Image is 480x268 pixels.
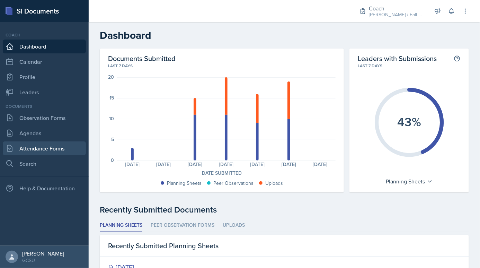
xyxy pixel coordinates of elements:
[108,63,336,69] div: Last 7 days
[304,162,336,167] div: [DATE]
[109,95,114,100] div: 15
[22,250,64,257] div: [PERSON_NAME]
[22,257,64,264] div: GCSU
[3,85,86,99] a: Leaders
[108,75,114,79] div: 20
[3,70,86,84] a: Profile
[369,4,425,12] div: Coach
[213,180,254,187] div: Peer Observations
[211,162,242,167] div: [DATE]
[3,141,86,155] a: Attendance Forms
[369,11,425,18] div: [PERSON_NAME] / Fall 2025
[265,180,283,187] div: Uploads
[100,204,469,216] div: Recently Submitted Documents
[179,162,211,167] div: [DATE]
[100,29,469,42] h2: Dashboard
[100,235,469,257] div: Recently Submitted Planning Sheets
[242,162,273,167] div: [DATE]
[3,103,86,110] div: Documents
[3,181,86,195] div: Help & Documentation
[397,113,421,131] text: 43%
[3,55,86,69] a: Calendar
[117,162,148,167] div: [DATE]
[3,111,86,125] a: Observation Forms
[100,219,142,232] li: Planning Sheets
[111,158,114,163] div: 0
[151,219,214,232] li: Peer Observation Forms
[109,116,114,121] div: 10
[273,162,304,167] div: [DATE]
[111,137,114,142] div: 5
[3,32,86,38] div: Coach
[148,162,179,167] div: [DATE]
[3,126,86,140] a: Agendas
[167,180,202,187] div: Planning Sheets
[358,63,461,69] div: Last 7 days
[108,54,336,63] h2: Documents Submitted
[358,54,437,63] h2: Leaders with Submissions
[108,170,336,177] div: Date Submitted
[3,157,86,171] a: Search
[382,176,436,187] div: Planning Sheets
[3,40,86,53] a: Dashboard
[223,219,245,232] li: Uploads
